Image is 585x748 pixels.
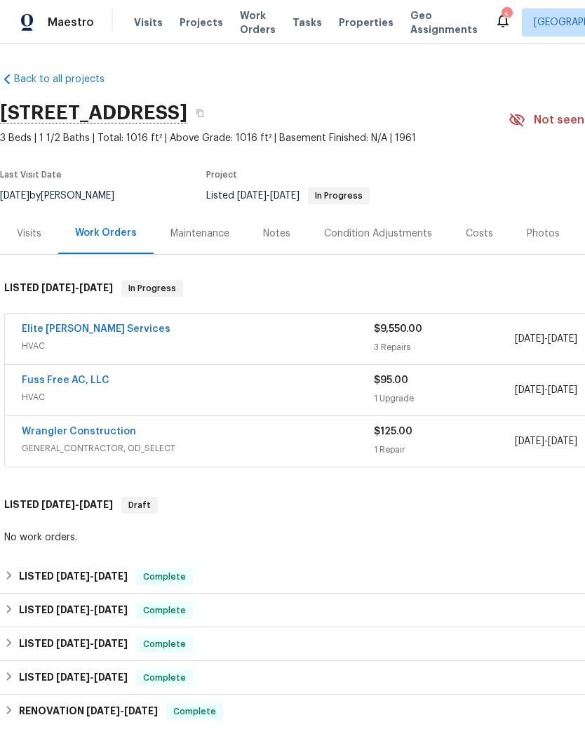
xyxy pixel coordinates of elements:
[56,672,128,682] span: -
[22,427,136,436] a: Wrangler Construction
[22,390,374,404] span: HVAC
[374,427,412,436] span: $125.00
[17,227,41,241] div: Visits
[548,436,577,446] span: [DATE]
[206,191,370,201] span: Listed
[137,671,191,685] span: Complete
[56,571,90,581] span: [DATE]
[94,605,128,615] span: [DATE]
[410,8,478,36] span: Geo Assignments
[123,498,156,512] span: Draft
[466,227,493,241] div: Costs
[374,340,515,354] div: 3 Repairs
[124,706,158,716] span: [DATE]
[41,500,113,509] span: -
[374,375,408,385] span: $95.00
[324,227,432,241] div: Condition Adjustments
[180,15,223,29] span: Projects
[56,571,128,581] span: -
[56,605,128,615] span: -
[515,385,544,395] span: [DATE]
[86,706,158,716] span: -
[548,334,577,344] span: [DATE]
[502,8,511,22] div: 5
[79,283,113,293] span: [DATE]
[270,191,300,201] span: [DATE]
[22,375,109,385] a: Fuss Free AC, LLC
[240,8,276,36] span: Work Orders
[527,227,560,241] div: Photos
[56,605,90,615] span: [DATE]
[168,704,222,719] span: Complete
[237,191,300,201] span: -
[515,434,577,448] span: -
[187,100,213,126] button: Copy Address
[19,602,128,619] h6: LISTED
[134,15,163,29] span: Visits
[374,324,422,334] span: $9,550.00
[56,639,90,648] span: [DATE]
[19,636,128,653] h6: LISTED
[515,334,544,344] span: [DATE]
[292,18,322,27] span: Tasks
[94,672,128,682] span: [DATE]
[137,570,191,584] span: Complete
[56,639,128,648] span: -
[515,383,577,397] span: -
[22,324,170,334] a: Elite [PERSON_NAME] Services
[515,436,544,446] span: [DATE]
[22,441,374,455] span: GENERAL_CONTRACTOR, OD_SELECT
[56,672,90,682] span: [DATE]
[86,706,120,716] span: [DATE]
[41,500,75,509] span: [DATE]
[170,227,229,241] div: Maintenance
[48,15,94,29] span: Maestro
[4,497,113,514] h6: LISTED
[75,226,137,240] div: Work Orders
[41,283,113,293] span: -
[123,281,182,295] span: In Progress
[237,191,267,201] span: [DATE]
[4,280,113,297] h6: LISTED
[374,392,515,406] div: 1 Upgrade
[19,669,128,686] h6: LISTED
[19,568,128,585] h6: LISTED
[79,500,113,509] span: [DATE]
[339,15,394,29] span: Properties
[206,171,237,179] span: Project
[548,385,577,395] span: [DATE]
[137,637,191,651] span: Complete
[374,443,515,457] div: 1 Repair
[94,639,128,648] span: [DATE]
[22,339,374,353] span: HVAC
[94,571,128,581] span: [DATE]
[137,603,191,617] span: Complete
[19,703,158,720] h6: RENOVATION
[263,227,290,241] div: Notes
[41,283,75,293] span: [DATE]
[309,192,368,200] span: In Progress
[515,332,577,346] span: -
